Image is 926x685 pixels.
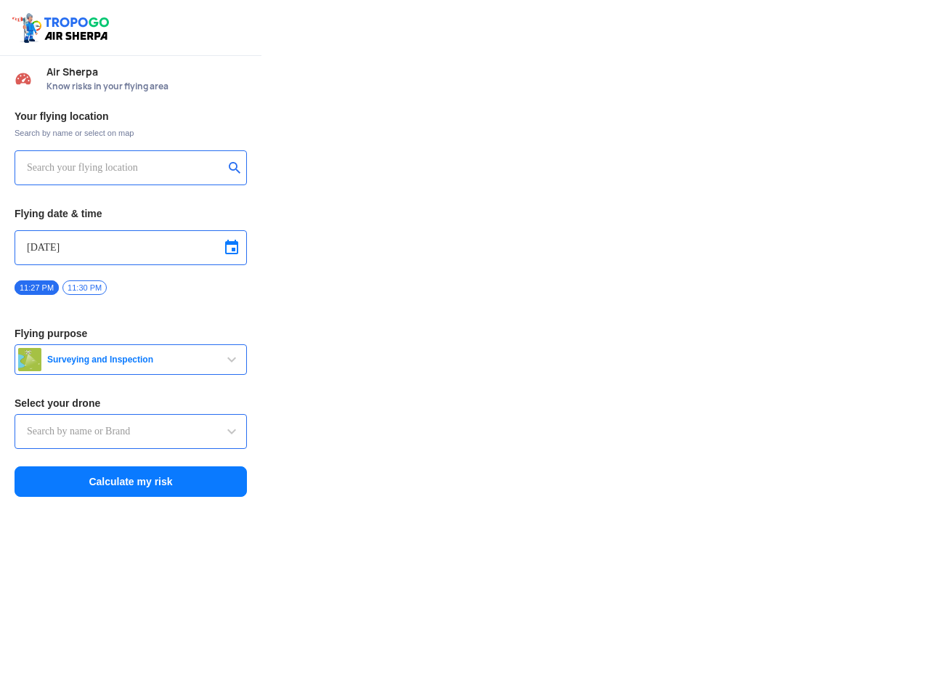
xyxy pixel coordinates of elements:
[46,81,247,92] span: Know risks in your flying area
[27,423,235,440] input: Search by name or Brand
[15,328,247,339] h3: Flying purpose
[18,348,41,371] img: survey.png
[46,66,247,78] span: Air Sherpa
[15,111,247,121] h3: Your flying location
[11,11,114,44] img: ic_tgdronemaps.svg
[15,344,247,375] button: Surveying and Inspection
[15,127,247,139] span: Search by name or select on map
[62,280,107,295] span: 11:30 PM
[15,398,247,408] h3: Select your drone
[15,466,247,497] button: Calculate my risk
[41,354,223,365] span: Surveying and Inspection
[15,208,247,219] h3: Flying date & time
[15,280,59,295] span: 11:27 PM
[15,70,32,87] img: Risk Scores
[27,159,224,177] input: Search your flying location
[27,239,235,256] input: Select Date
